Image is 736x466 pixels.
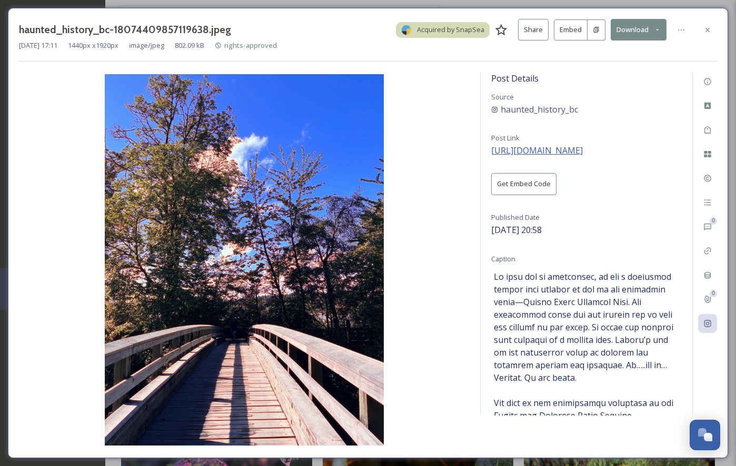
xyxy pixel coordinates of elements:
span: 1440 px x 1920 px [68,40,118,50]
span: haunted_history_bc [501,103,578,116]
span: rights-approved [224,40,277,50]
button: Share [518,19,549,40]
span: Acquired by SnapSea [417,25,484,35]
span: Caption [491,254,515,264]
a: [URL][DOMAIN_NAME] [491,146,583,156]
span: Published Date [491,212,540,222]
span: 802.09 kB [175,40,204,50]
img: snapsea-logo.png [401,25,412,35]
img: haunted_history_bc-18074409857119638.jpeg [19,74,470,445]
span: Post Link [491,133,520,143]
span: image/jpeg [129,40,164,50]
div: 0 [710,217,717,225]
button: Open Chat [690,420,720,450]
button: Embed [554,19,588,40]
span: Post Details [491,73,539,84]
span: [URL][DOMAIN_NAME] [491,145,583,156]
div: 0 [710,290,717,297]
span: [DATE] 20:58 [491,224,542,236]
h3: haunted_history_bc-18074409857119638.jpeg [19,22,231,37]
span: Source [491,92,514,102]
a: haunted_history_bc [491,103,682,116]
span: [DATE] 17:11 [19,40,57,50]
button: Download [611,19,667,40]
button: Get Embed Code [491,173,556,195]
